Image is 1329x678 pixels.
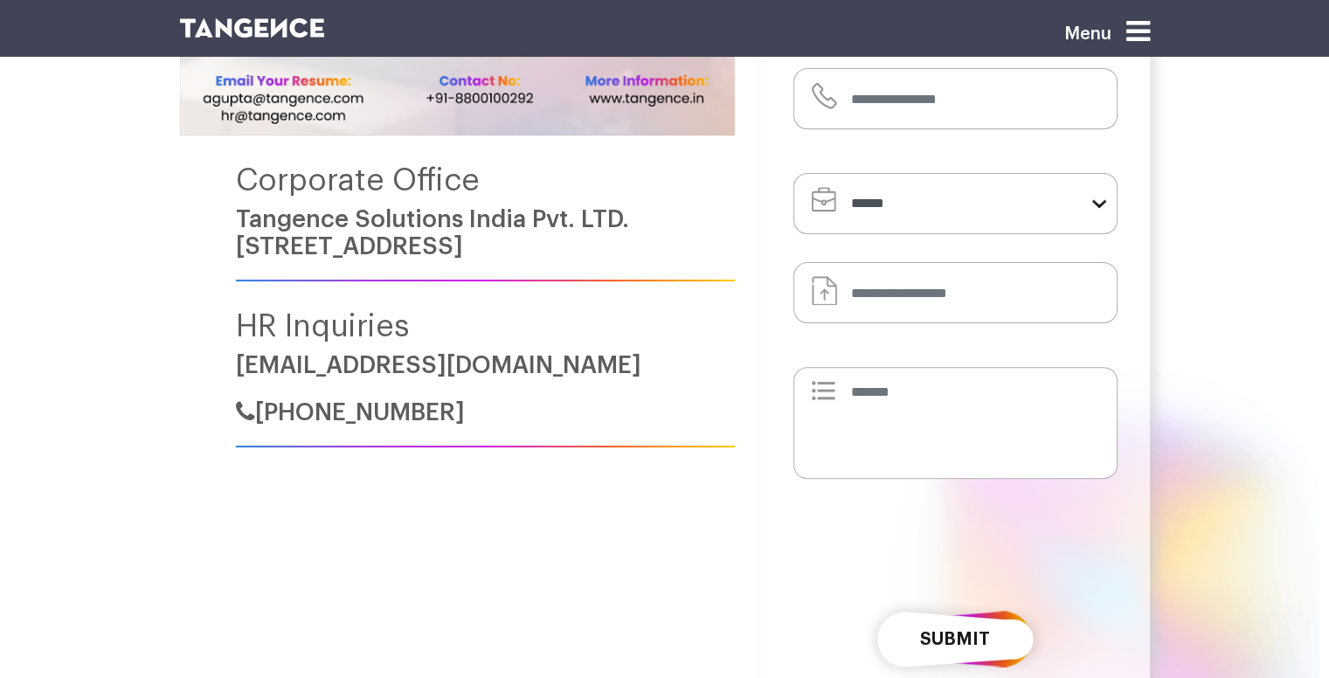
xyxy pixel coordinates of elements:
[236,163,735,197] h4: Corporate Office
[793,173,1118,234] select: form-select-lg example
[180,18,325,38] img: logo SVG
[236,400,465,425] a: [PHONE_NUMBER]
[236,207,629,259] a: Tangence Solutions India Pvt. LTD.[STREET_ADDRESS]
[255,400,465,425] span: [PHONE_NUMBER]
[822,507,1088,575] iframe: reCAPTCHA
[236,353,641,377] a: [EMAIL_ADDRESS][DOMAIN_NAME]
[236,309,735,343] h4: HR Inquiries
